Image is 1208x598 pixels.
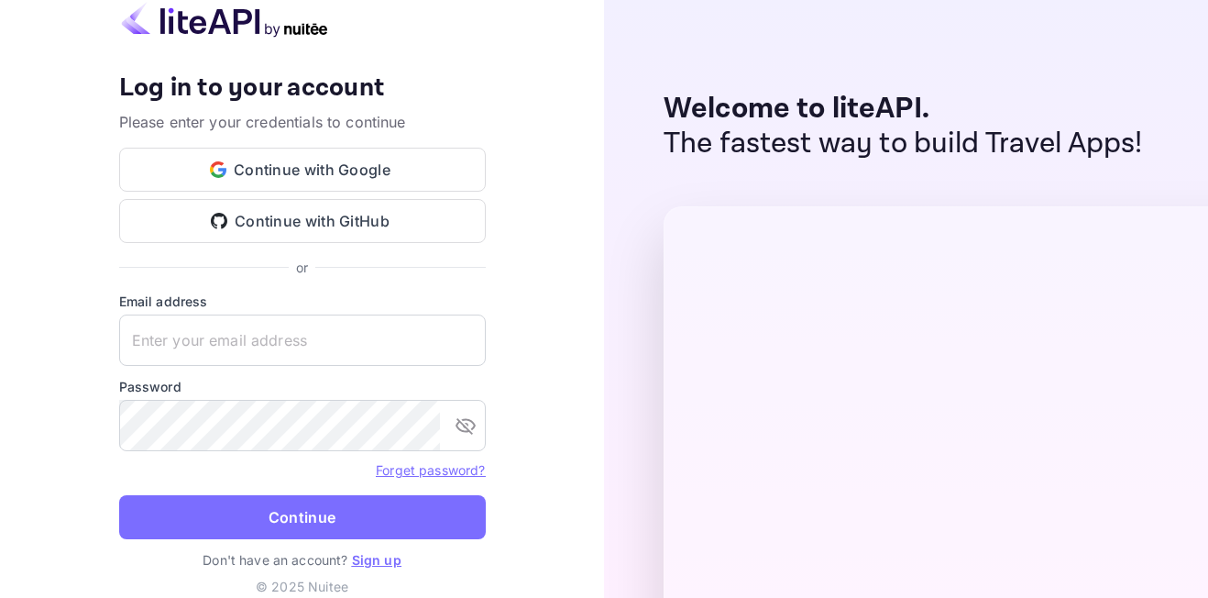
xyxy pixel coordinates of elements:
[119,377,486,396] label: Password
[119,315,486,366] input: Enter your email address
[119,72,486,105] h4: Log in to your account
[119,292,486,311] label: Email address
[119,550,486,570] p: Don't have an account?
[119,199,486,243] button: Continue with GitHub
[352,552,401,568] a: Sign up
[376,462,485,478] a: Forget password?
[296,258,308,277] p: or
[119,495,486,539] button: Continue
[119,111,486,133] p: Please enter your credentials to continue
[664,92,1143,127] p: Welcome to liteAPI.
[664,127,1143,161] p: The fastest way to build Travel Apps!
[119,2,330,38] img: liteapi
[119,577,486,596] p: © 2025 Nuitee
[376,460,485,479] a: Forget password?
[447,407,484,444] button: toggle password visibility
[119,148,486,192] button: Continue with Google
